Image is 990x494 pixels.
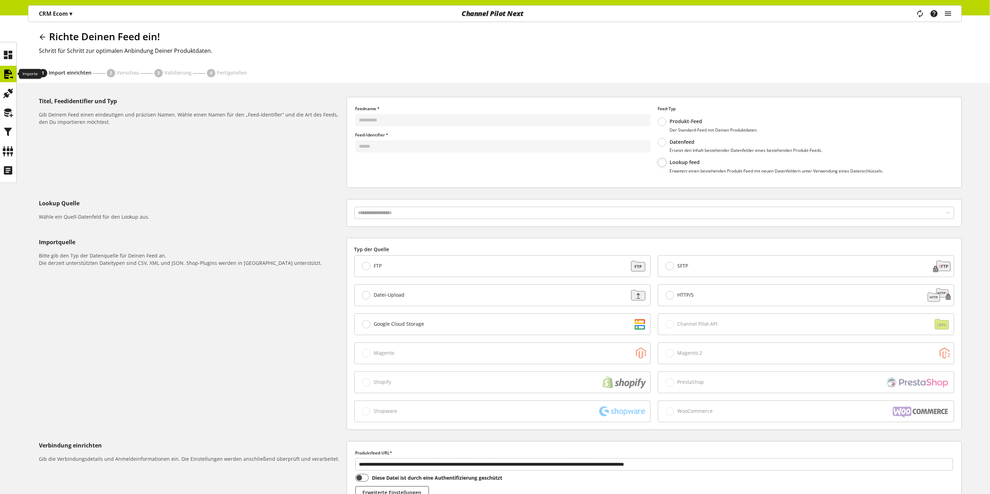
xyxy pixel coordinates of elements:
[677,292,694,298] span: HTTP/S
[355,132,389,138] span: Feed-Identifier *
[28,5,962,22] nav: main navigation
[110,70,112,76] span: 2
[164,69,192,76] span: Validierung
[369,474,503,481] span: Diese Datei ist durch eine Authentifizierung geschützt
[677,263,688,269] span: SFTP
[210,70,213,76] span: 4
[39,252,344,267] h6: Bitte gib den Typ der Datenquelle für Deinen Feed an. Die derzeit unterstützten Dateitypen sind C...
[355,450,393,456] span: Produktfeed-URL*
[670,118,757,125] p: Produkt-Feed
[39,9,72,18] p: CRM Ecom
[49,69,91,76] span: Import einrichten
[926,288,953,302] img: cbdcb026b331cf72755dc691680ce42b.svg
[49,30,160,43] span: Richte Deinen Feed ein!
[19,69,42,79] div: Importe
[374,292,404,298] span: Datei-Upload
[39,441,344,450] h5: Verbindung einrichten
[670,139,822,145] p: Datenfeed
[928,259,953,273] img: 1a078d78c93edf123c3bc3fa7bc6d87d.svg
[69,10,72,17] span: ▾
[624,259,649,273] img: 88a670171dbbdb973a11352c4ab52784.svg
[374,263,382,269] span: FTP
[670,148,822,153] p: Ersetzt den Inhalt bestehender Datenfelder eines bestehenden Produkt-Feeds.
[39,213,344,220] h6: Wähle ein Quell-Datenfeld für den Lookup aus.
[39,97,344,105] h5: Titel, Feedidentifier und Typ
[670,168,883,174] p: Erweitert einen bestehenden Produkt-Feed mit neuen Datenfeldern unter Verwendung eines Datenschlü...
[670,127,757,133] p: Der Standard-Feed mit Deinen Produktdaten.
[39,199,344,207] h5: Lookup Quelle
[117,69,139,76] span: Vorschau
[658,106,953,112] label: Feed-Typ
[355,106,380,112] span: Feedname *
[670,159,883,165] p: Lookup feed
[39,47,962,55] h2: Schritt für Schritt zur optimalen Anbindung Deiner Produktdaten.
[39,455,344,463] h6: Gib die Verbindungsdetails und Anmeldeinformationen ein. Die Einstellungen werden anschließend üb...
[624,317,649,331] img: d2dddd6c468e6a0b8c3bb85ba935e383.svg
[354,246,954,253] label: Typ der Quelle
[217,69,247,76] span: Fertigstellen
[624,288,649,302] img: f3ac9b204b95d45582cf21fad1a323cf.svg
[39,238,344,246] h5: Importquelle
[374,321,424,327] span: Google Cloud Storage
[39,111,344,126] h6: Gib Deinem Feed einen eindeutigen und präzisen Namen. Wähle einen Namen für den „Feed-Identifier“...
[158,70,160,76] span: 3
[42,70,44,76] span: 1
